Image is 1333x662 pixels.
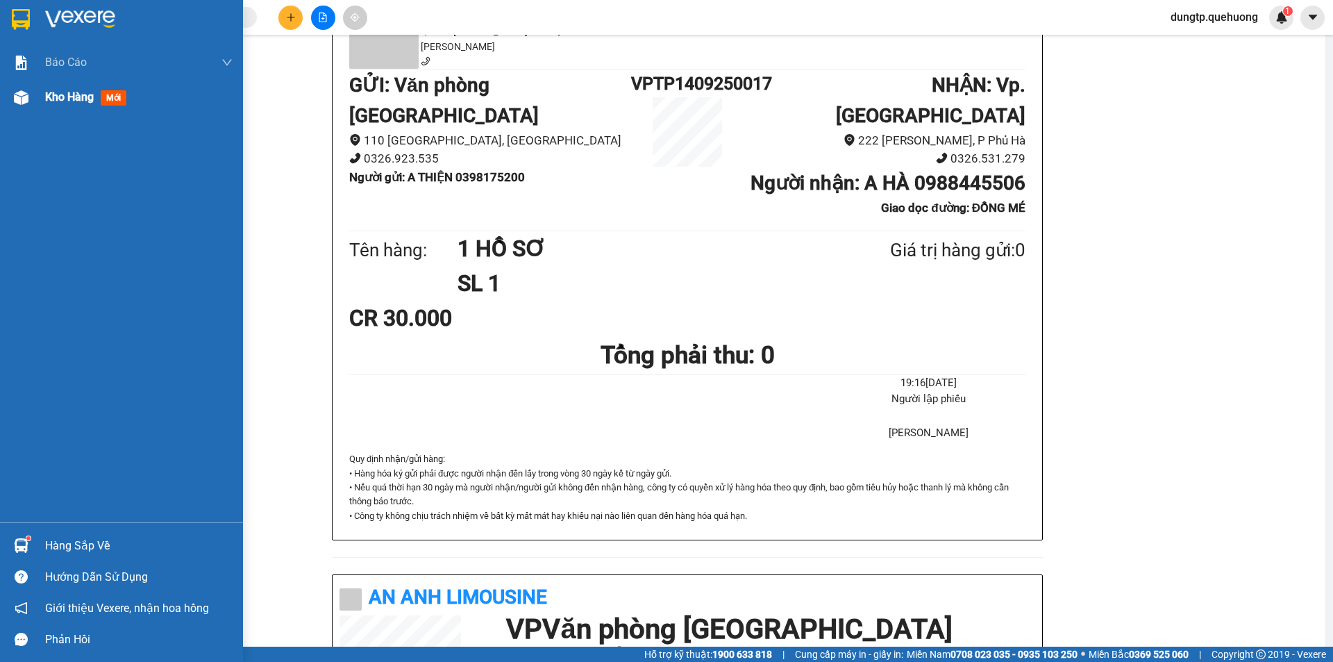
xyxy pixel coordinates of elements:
[936,152,948,164] span: phone
[45,53,87,71] span: Báo cáo
[1256,649,1266,659] span: copyright
[458,266,823,301] h1: SL 1
[311,6,335,30] button: file-add
[15,633,28,646] span: message
[349,481,1025,509] p: • Nếu quá thời hạn 30 ngày mà người nhận/người gửi không đến nhận hàng, công ty có quyền xử lý hà...
[751,172,1025,195] b: Người nhận : A HÀ 0988445506
[1300,6,1325,30] button: caret-down
[349,452,1025,523] div: Quy định nhận/gửi hàng :
[349,170,525,184] b: Người gửi : A THIỆN 0398175200
[349,131,631,150] li: 110 [GEOGRAPHIC_DATA], [GEOGRAPHIC_DATA]
[1081,652,1085,657] span: ⚪️
[349,134,361,146] span: environment
[836,74,1025,127] b: NHẬN : Vp. [GEOGRAPHIC_DATA]
[644,647,772,662] span: Hỗ trợ kỹ thuật:
[349,301,572,336] div: CR 30.000
[343,6,367,30] button: aim
[1285,6,1290,16] span: 1
[286,13,296,22] span: plus
[782,647,785,662] span: |
[12,9,30,30] img: logo-vxr
[14,56,28,70] img: solution-icon
[1283,6,1293,16] sup: 1
[421,56,430,66] span: phone
[350,13,360,22] span: aim
[950,649,1078,660] strong: 0708 023 035 - 0935 103 250
[881,201,1025,215] b: Giao dọc đường: ĐỒNG MÉ
[349,149,631,168] li: 0326.923.535
[45,567,233,588] div: Hướng dẫn sử dụng
[907,647,1078,662] span: Miền Nam
[1089,647,1189,662] span: Miền Bắc
[1129,649,1189,660] strong: 0369 525 060
[17,90,76,155] b: An Anh Limousine
[795,647,903,662] span: Cung cấp máy in - giấy in:
[832,391,1025,408] li: Người lập phiếu
[349,74,539,127] b: GỬI : Văn phòng [GEOGRAPHIC_DATA]
[45,629,233,650] div: Phản hồi
[1307,11,1319,24] span: caret-down
[90,20,133,133] b: Biên nhận gởi hàng hóa
[458,231,823,266] h1: 1 HỒ SƠ
[15,570,28,584] span: question-circle
[1199,647,1201,662] span: |
[45,599,209,617] span: Giới thiệu Vexere, nhận hoa hồng
[101,90,126,106] span: mới
[832,375,1025,392] li: 19:16[DATE]
[45,90,94,104] span: Kho hàng
[823,236,1025,265] div: Giá trị hàng gửi: 0
[14,90,28,105] img: warehouse-icon
[631,70,744,97] h1: VPTP1409250017
[14,538,28,553] img: warehouse-icon
[318,13,328,22] span: file-add
[744,131,1025,150] li: 222 [PERSON_NAME], P Phủ Hà
[712,649,772,660] strong: 1900 633 818
[26,536,31,540] sup: 1
[349,236,458,265] div: Tên hàng:
[1159,8,1269,26] span: dungtp.quehuong
[744,149,1025,168] li: 0326.531.279
[15,602,28,615] span: notification
[1275,11,1288,24] img: icon-new-feature
[349,152,361,164] span: phone
[349,24,599,54] li: Số 2 [PERSON_NAME] nối dài, P. [PERSON_NAME]
[349,509,1025,523] p: • Công ty không chịu trách nhiệm về bất kỳ mất mát hay khiếu nại nào liên quan đến hàng hóa quá hạn.
[832,425,1025,442] li: [PERSON_NAME]
[369,586,547,609] b: An Anh Limousine
[221,57,233,68] span: down
[506,615,1028,643] h1: VP Văn phòng [GEOGRAPHIC_DATA]
[349,467,1025,481] p: • Hàng hóa ký gửi phải được người nhận đến lấy trong vòng 30 ngày kể từ ngày gửi.
[278,6,303,30] button: plus
[844,134,855,146] span: environment
[349,336,1025,374] h1: Tổng phải thu: 0
[45,536,233,556] div: Hàng sắp về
